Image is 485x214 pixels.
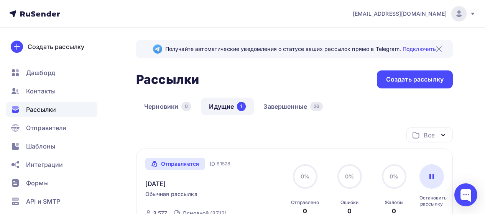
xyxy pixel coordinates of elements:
[424,131,434,140] div: Все
[385,199,403,206] div: Жалобы
[301,173,309,180] span: 0%
[6,120,97,136] a: Отправители
[145,190,197,198] span: Обычная рассылка
[406,127,453,142] button: Все
[26,105,56,114] span: Рассылки
[201,98,254,115] a: Идущие1
[291,199,319,206] div: Отправлено
[26,87,56,96] span: Контакты
[6,65,97,80] a: Дашборд
[145,179,166,188] a: [DATE]
[26,142,55,151] span: Шаблоны
[340,199,359,206] div: Ошибки
[153,44,162,54] img: Telegram
[181,102,191,111] div: 0
[26,160,63,169] span: Интеграции
[210,160,215,168] span: ID
[310,102,323,111] div: 26
[6,83,97,99] a: Контакты
[145,158,206,170] a: Отправляется
[345,173,354,180] span: 0%
[390,173,398,180] span: 0%
[353,10,447,18] span: [EMAIL_ADDRESS][DOMAIN_NAME]
[6,102,97,117] a: Рассылки
[6,139,97,154] a: Шаблоны
[353,6,476,21] a: [EMAIL_ADDRESS][DOMAIN_NAME]
[28,42,84,51] div: Создать рассылку
[26,123,67,132] span: Отправители
[255,98,331,115] a: Завершенные26
[136,98,199,115] a: Черновики0
[217,160,230,168] span: 61528
[403,46,436,52] a: Подключить
[26,178,49,188] span: Формы
[419,195,444,207] div: Остановить рассылку
[6,175,97,191] a: Формы
[136,72,199,87] h2: Рассылки
[386,75,444,84] div: Создать рассылку
[165,45,436,53] span: Получайте автоматические уведомления о статусе ваших рассылок прямо в Telegram.
[237,102,246,111] div: 1
[26,197,60,206] span: API и SMTP
[26,68,55,77] span: Дашборд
